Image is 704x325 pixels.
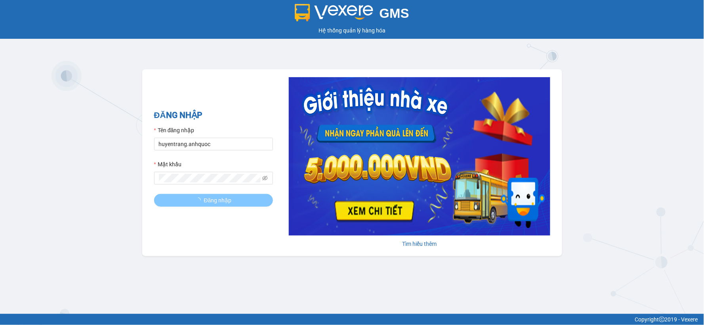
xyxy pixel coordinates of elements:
label: Tên đăng nhập [154,126,195,135]
label: Mật khẩu [154,160,181,169]
h2: ĐĂNG NHẬP [154,109,273,122]
a: GMS [295,12,409,18]
input: Tên đăng nhập [154,138,273,150]
div: Copyright 2019 - Vexere [6,315,698,324]
button: Đăng nhập [154,194,273,207]
div: Hệ thống quản lý hàng hóa [2,26,702,35]
div: Tìm hiểu thêm [289,239,550,248]
span: Đăng nhập [204,196,232,205]
span: loading [195,198,204,203]
span: GMS [380,6,409,21]
span: eye-invisible [262,175,268,181]
img: banner-0 [289,77,550,236]
img: logo 2 [295,4,373,21]
span: copyright [659,317,665,322]
input: Mật khẩu [159,174,261,182]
